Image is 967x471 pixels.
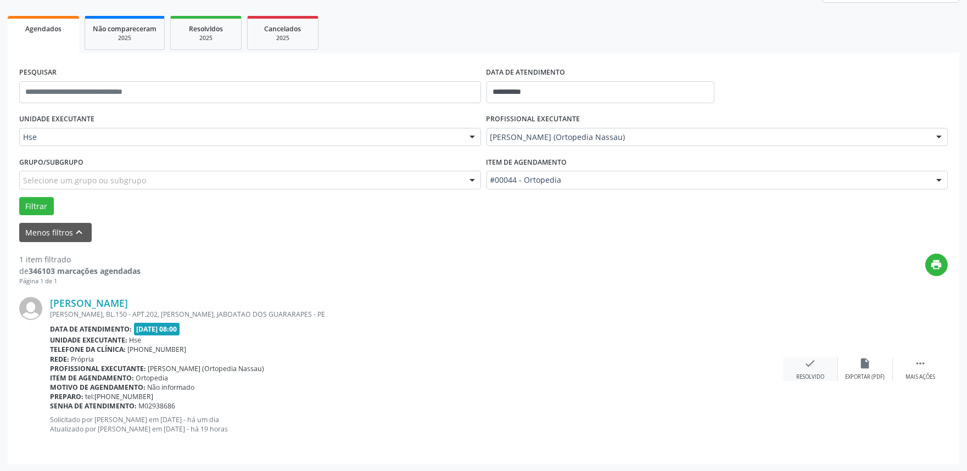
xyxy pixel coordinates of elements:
[914,357,926,369] i: 
[50,324,132,334] b: Data de atendimento:
[139,401,176,411] span: M02938686
[29,266,141,276] strong: 346103 marcações agendadas
[50,415,783,434] p: Solicitado por [PERSON_NAME] em [DATE] - há um dia Atualizado por [PERSON_NAME] em [DATE] - há 19...
[265,24,301,33] span: Cancelados
[804,357,817,369] i: check
[136,373,169,383] span: Ortopedia
[50,364,146,373] b: Profissional executante:
[19,277,141,286] div: Página 1 de 1
[19,223,92,242] button: Menos filtroskeyboard_arrow_up
[19,111,94,128] label: UNIDADE EXECUTANTE
[50,310,783,319] div: [PERSON_NAME], BL.150 - APT.202, [PERSON_NAME], JABOATAO DOS GUARARAPES - PE
[19,64,57,81] label: PESQUISAR
[19,265,141,277] div: de
[490,175,926,186] span: #00044 - Ortopedia
[93,34,156,42] div: 2025
[50,335,127,345] b: Unidade executante:
[487,111,580,128] label: PROFISSIONAL EXECUTANTE
[487,154,567,171] label: Item de agendamento
[19,197,54,216] button: Filtrar
[50,373,134,383] b: Item de agendamento:
[189,24,223,33] span: Resolvidos
[859,357,871,369] i: insert_drive_file
[19,254,141,265] div: 1 item filtrado
[23,175,146,186] span: Selecione um grupo ou subgrupo
[178,34,233,42] div: 2025
[487,64,566,81] label: DATA DE ATENDIMENTO
[50,392,83,401] b: Preparo:
[25,24,62,33] span: Agendados
[50,345,126,354] b: Telefone da clínica:
[130,335,142,345] span: Hse
[148,383,195,392] span: Não informado
[128,345,187,354] span: [PHONE_NUMBER]
[846,373,885,381] div: Exportar (PDF)
[148,364,265,373] span: [PERSON_NAME] (Ortopedia Nassau)
[74,226,86,238] i: keyboard_arrow_up
[50,401,137,411] b: Senha de atendimento:
[925,254,948,276] button: print
[50,297,128,309] a: [PERSON_NAME]
[490,132,926,143] span: [PERSON_NAME] (Ortopedia Nassau)
[796,373,824,381] div: Resolvido
[93,24,156,33] span: Não compareceram
[255,34,310,42] div: 2025
[19,297,42,320] img: img
[134,323,180,335] span: [DATE] 08:00
[23,132,459,143] span: Hse
[71,355,94,364] span: Própria
[50,355,69,364] b: Rede:
[50,383,146,392] b: Motivo de agendamento:
[905,373,935,381] div: Mais ações
[931,259,943,271] i: print
[19,154,83,171] label: Grupo/Subgrupo
[86,392,154,401] span: tel:[PHONE_NUMBER]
